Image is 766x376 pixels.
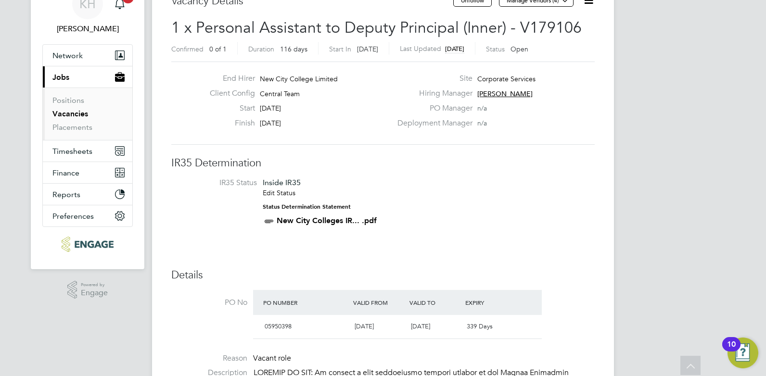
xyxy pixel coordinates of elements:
label: Start [202,103,255,113]
a: Edit Status [263,188,295,197]
span: 116 days [280,45,307,53]
span: n/a [477,119,487,127]
label: Confirmed [171,45,204,53]
button: Timesheets [43,140,132,162]
label: End Hirer [202,74,255,84]
span: 0 of 1 [209,45,227,53]
div: PO Number [261,294,351,311]
span: Reports [52,190,80,199]
button: Open Resource Center, 10 new notifications [728,338,758,368]
span: Engage [81,289,108,297]
label: Last Updated [400,44,441,53]
a: New City Colleges IR... .pdf [277,216,377,225]
span: [DATE] [260,119,281,127]
div: 10 [727,344,736,357]
a: Vacancies [52,109,88,118]
span: Jobs [52,73,69,82]
button: Finance [43,162,132,183]
button: Preferences [43,205,132,226]
h3: Details [171,268,595,282]
span: [DATE] [411,322,430,330]
label: Hiring Manager [392,88,472,99]
a: Positions [52,96,84,105]
label: PO No [171,298,247,308]
div: Valid From [351,294,407,311]
a: Powered byEngage [67,281,108,299]
strong: Status Determination Statement [263,203,351,210]
button: Jobs [43,66,132,88]
span: Network [52,51,83,60]
label: Deployment Manager [392,118,472,128]
span: [DATE] [445,45,464,53]
span: Vacant role [253,353,291,363]
a: Go to home page [42,237,133,252]
button: Reports [43,184,132,205]
label: Client Config [202,88,255,99]
img: ncclondon-logo-retina.png [62,237,113,252]
span: Open [511,45,528,53]
span: n/a [477,104,487,113]
span: 05950398 [265,322,292,330]
h3: IR35 Determination [171,156,595,170]
label: Duration [248,45,274,53]
label: PO Manager [392,103,472,113]
span: Timesheets [52,147,92,156]
span: Central Team [260,89,300,98]
span: [DATE] [355,322,374,330]
label: IR35 Status [181,178,257,188]
span: Finance [52,168,79,177]
label: Reason [171,353,247,363]
div: Expiry [463,294,519,311]
label: Finish [202,118,255,128]
span: [PERSON_NAME] [477,89,533,98]
button: Network [43,45,132,66]
a: Placements [52,123,92,132]
span: Kirsty Hanmore [42,23,133,35]
span: Corporate Services [477,75,536,83]
span: 1 x Personal Assistant to Deputy Principal (Inner) - V179106 [171,18,582,37]
span: 339 Days [467,322,493,330]
span: [DATE] [357,45,378,53]
div: Valid To [407,294,463,311]
label: Site [392,74,472,84]
span: [DATE] [260,104,281,113]
label: Start In [329,45,351,53]
span: Preferences [52,212,94,221]
span: Powered by [81,281,108,289]
span: Inside IR35 [263,178,301,187]
span: New City College Limited [260,75,338,83]
label: Status [486,45,505,53]
div: Jobs [43,88,132,140]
